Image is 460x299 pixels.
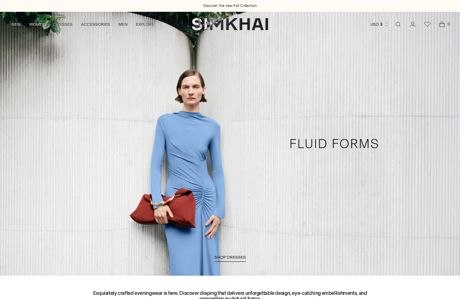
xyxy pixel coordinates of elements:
a: Discover the new Fall Collection [203,3,257,9]
a: ACCESSORIES [81,17,110,32]
button: USD $ [370,17,389,32]
a: SIMKHAI [192,17,268,31]
a: WOMEN [29,17,45,32]
a: MEN [118,17,128,32]
a: EXPLORE [136,17,154,32]
span: 0 [445,21,452,27]
a: Go to the account page [406,17,420,31]
a: SHOP DRESSES [214,255,246,262]
a: Wishlist [420,17,434,31]
a: Open search modal [391,17,405,31]
span: SHOP DRESSES [214,255,246,260]
a: NEW [11,17,21,32]
a: DRESSES [54,17,73,32]
a: Open cart modal [435,17,449,31]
